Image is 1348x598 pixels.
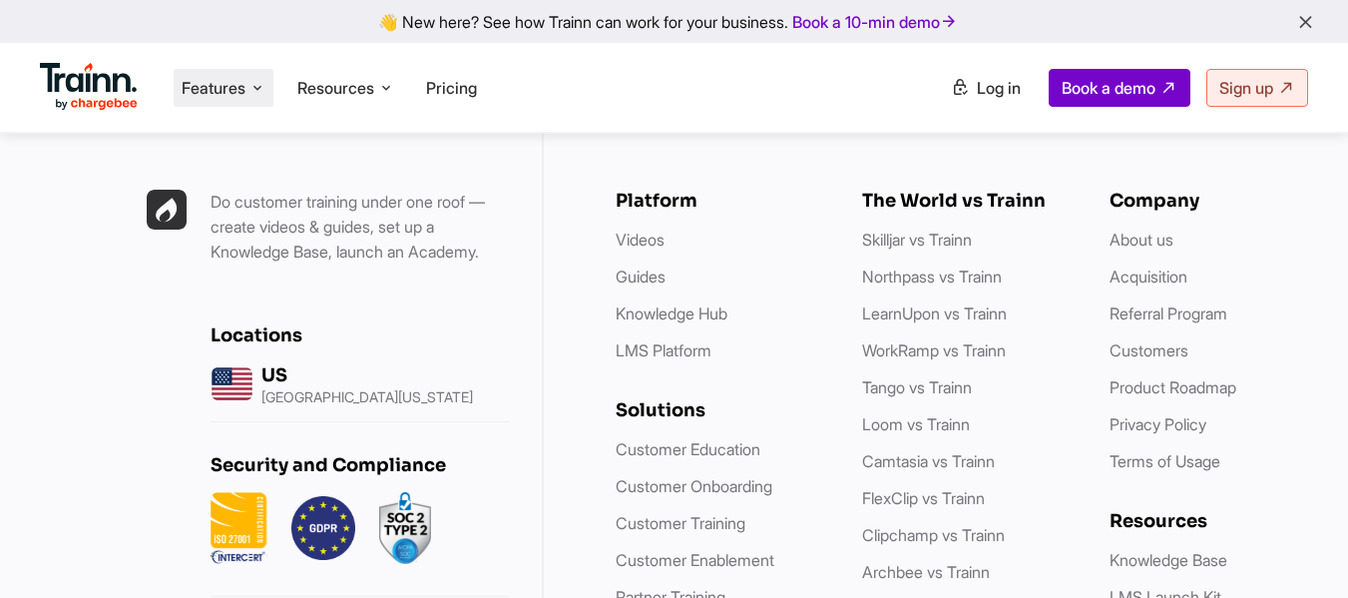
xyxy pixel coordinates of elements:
[211,324,510,346] div: Locations
[862,230,972,250] a: Skilljar vs Trainn
[1219,78,1273,98] span: Sign up
[862,340,1006,360] a: WorkRamp vs Trainn
[291,492,355,564] img: GDPR.png
[379,492,431,564] img: soc2
[1062,78,1155,98] span: Book a demo
[616,303,727,323] a: Knowledge Hub
[616,340,711,360] a: LMS Platform
[616,190,822,212] div: Platform
[1110,230,1173,250] a: About us
[616,513,745,533] a: Customer Training
[862,562,990,582] a: Archbee vs Trainn
[862,267,1002,287] a: Northpass vs Trainn
[211,492,267,564] img: ISO
[862,190,1069,212] div: The World vs Trainn
[862,488,985,508] a: FlexClip vs Trainn
[862,525,1005,545] a: Clipchamp vs Trainn
[616,476,772,496] a: Customer Onboarding
[616,399,822,421] div: Solutions
[1110,510,1316,532] div: Resources
[211,454,510,476] div: Security and Compliance
[40,63,138,111] img: Trainn Logo
[211,190,510,265] p: Do customer training under one roof — create videos & guides, set up a Knowledge Base, launch an ...
[788,8,962,36] a: Book a 10-min demo
[1110,550,1227,570] a: Knowledge Base
[1110,303,1227,323] a: Referral Program
[862,451,995,471] a: Camtasia vs Trainn
[1206,69,1308,107] a: Sign up
[616,230,665,250] a: Videos
[1110,340,1188,360] a: Customers
[261,364,473,386] div: US
[1110,267,1187,287] a: Acquisition
[211,362,253,405] img: us headquarters
[1049,69,1190,107] a: Book a demo
[182,77,245,99] span: Features
[1110,414,1206,434] a: Privacy Policy
[12,12,1336,31] div: 👋 New here? See how Trainn can work for your business.
[616,550,774,570] a: Customer Enablement
[862,414,970,434] a: Loom vs Trainn
[616,439,760,459] a: Customer Education
[297,77,374,99] span: Resources
[1110,190,1316,212] div: Company
[1110,451,1220,471] a: Terms of Usage
[862,377,972,397] a: Tango vs Trainn
[939,70,1033,106] a: Log in
[1248,502,1348,598] iframe: Chat Widget
[977,78,1021,98] span: Log in
[426,78,477,98] a: Pricing
[862,303,1007,323] a: LearnUpon vs Trainn
[147,190,187,230] img: Trainn | everything under one roof
[1110,377,1236,397] a: Product Roadmap
[616,267,666,287] a: Guides
[261,390,473,404] p: [GEOGRAPHIC_DATA][US_STATE]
